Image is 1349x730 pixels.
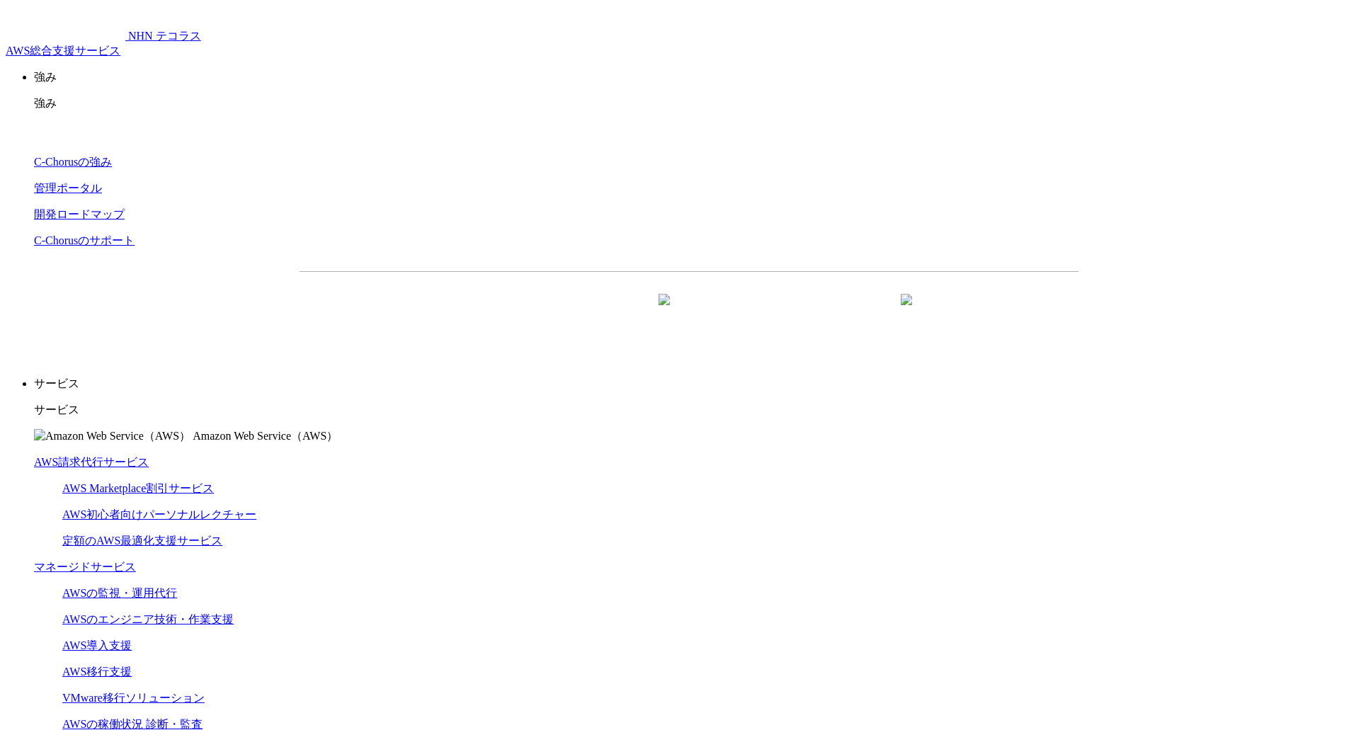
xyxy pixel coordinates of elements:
a: AWS移行支援 [62,666,132,678]
img: 矢印 [659,294,670,331]
a: AWSの稼働状況 診断・監査 [62,718,203,730]
a: マネージドサービス [34,561,136,573]
img: 矢印 [901,294,912,331]
a: 資料を請求する [454,295,682,330]
p: サービス [34,377,1343,392]
p: 強み [34,70,1343,85]
a: 管理ポータル [34,182,102,194]
a: VMware移行ソリューション [62,692,205,704]
img: AWS総合支援サービス C-Chorus [6,6,125,40]
a: AWS総合支援サービス C-Chorus NHN テコラスAWS総合支援サービス [6,30,201,57]
p: 強み [34,96,1343,111]
a: AWSの監視・運用代行 [62,587,177,599]
img: Amazon Web Service（AWS） [34,429,190,444]
a: 定額のAWS最適化支援サービス [62,535,222,547]
a: C-Chorusの強み [34,156,112,168]
a: まずは相談する [696,295,924,330]
a: AWS初心者向けパーソナルレクチャー [62,508,256,520]
a: AWS導入支援 [62,639,132,651]
a: 開発ロードマップ [34,208,125,220]
p: サービス [34,403,1343,418]
span: Amazon Web Service（AWS） [193,430,338,442]
a: AWSのエンジニア技術・作業支援 [62,613,234,625]
a: AWS Marketplace割引サービス [62,482,214,494]
a: C-Chorusのサポート [34,234,135,246]
a: AWS請求代行サービス [34,456,149,468]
